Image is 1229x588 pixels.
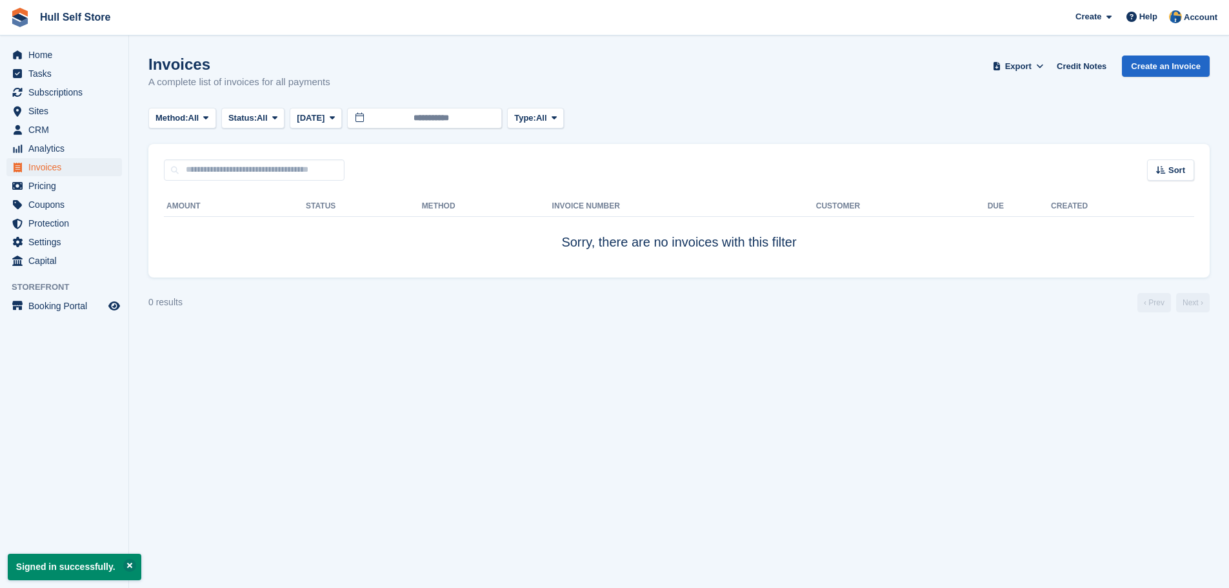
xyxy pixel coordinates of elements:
a: Credit Notes [1052,56,1112,77]
a: menu [6,139,122,157]
a: Preview store [106,298,122,314]
nav: Page [1135,293,1212,312]
span: Home [28,46,106,64]
span: [DATE] [297,112,325,125]
img: Hull Self Store [1169,10,1182,23]
span: Capital [28,252,106,270]
p: Signed in successfully. [8,554,141,580]
span: Method: [155,112,188,125]
a: menu [6,102,122,120]
span: CRM [28,121,106,139]
a: Previous [1137,293,1171,312]
span: Subscriptions [28,83,106,101]
button: [DATE] [290,108,342,129]
button: Export [990,56,1046,77]
th: Customer [816,196,988,217]
a: menu [6,158,122,176]
span: Pricing [28,177,106,195]
span: Create [1075,10,1101,23]
th: Created [1051,196,1194,217]
span: Invoices [28,158,106,176]
th: Amount [164,196,306,217]
span: Type: [514,112,536,125]
span: Booking Portal [28,297,106,315]
a: menu [6,46,122,64]
span: All [257,112,268,125]
a: menu [6,177,122,195]
span: Protection [28,214,106,232]
p: A complete list of invoices for all payments [148,75,330,90]
button: Method: All [148,108,216,129]
h1: Invoices [148,56,330,73]
a: menu [6,121,122,139]
a: menu [6,252,122,270]
th: Due [988,196,1051,217]
th: Method [422,196,552,217]
span: Status: [228,112,257,125]
a: Create an Invoice [1122,56,1210,77]
a: menu [6,196,122,214]
span: Storefront [12,281,128,294]
span: All [188,112,199,125]
th: Invoice Number [552,196,816,217]
a: menu [6,214,122,232]
span: All [536,112,547,125]
span: Coupons [28,196,106,214]
span: Tasks [28,65,106,83]
a: Hull Self Store [35,6,115,28]
a: menu [6,233,122,251]
th: Status [306,196,422,217]
span: Help [1139,10,1157,23]
span: Settings [28,233,106,251]
a: menu [6,65,122,83]
a: menu [6,83,122,101]
div: 0 results [148,296,183,309]
img: stora-icon-8386f47178a22dfd0bd8f6a31ec36ba5ce8667c1dd55bd0f319d3a0aa187defe.svg [10,8,30,27]
span: Export [1005,60,1032,73]
span: Sort [1168,164,1185,177]
span: Sites [28,102,106,120]
button: Type: All [507,108,564,129]
span: Sorry, there are no invoices with this filter [561,235,796,249]
a: menu [6,297,122,315]
a: Next [1176,293,1210,312]
span: Analytics [28,139,106,157]
button: Status: All [221,108,285,129]
span: Account [1184,11,1217,24]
